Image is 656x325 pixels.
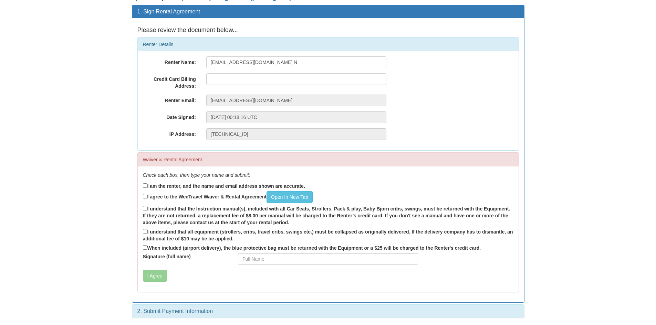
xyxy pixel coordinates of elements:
div: Waiver & Rental Agreement [138,153,519,166]
input: Full Name [238,253,418,265]
label: When included (airport delivery), the blue protective bag must be returned with the Equipment or ... [143,244,481,251]
button: I Agree [143,270,167,282]
h3: 1. Sign Rental Agreement [137,9,519,15]
h4: Please review the document below... [137,27,519,34]
label: I agree to the WeeTravel Waiver & Rental Agreement [143,191,313,203]
label: Renter Name: [138,56,201,66]
label: Credit Card Billing Address: [138,73,201,89]
input: I understand that the Instruction manual(s), included with all Car Seats, Strollers, Pack & play,... [143,206,147,210]
label: Date Signed: [138,111,201,121]
label: Signature (full name) [138,253,233,260]
label: Renter Email: [138,95,201,104]
input: When included (airport delivery), the blue protective bag must be returned with the Equipment or ... [143,245,147,250]
label: I am the renter, and the name and email address shown are accurate. [143,182,305,189]
input: I agree to the WeeTravel Waiver & Rental AgreementOpen In New Tab [143,194,147,198]
h3: 2. Submit Payment Information [137,308,519,314]
a: Open In New Tab [267,191,313,203]
label: IP Address: [138,128,201,138]
div: Renter Details [138,37,519,51]
input: I understand that all equipment (strollers, cribs, travel cribs, swings etc.) must be collapsed a... [143,229,147,234]
em: Check each box, then type your name and submit: [143,172,250,178]
label: I understand that the Instruction manual(s), included with all Car Seats, Strollers, Pack & play,... [143,205,513,226]
label: I understand that all equipment (strollers, cribs, travel cribs, swings etc.) must be collapsed a... [143,228,513,242]
input: I am the renter, and the name and email address shown are accurate. [143,183,147,188]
